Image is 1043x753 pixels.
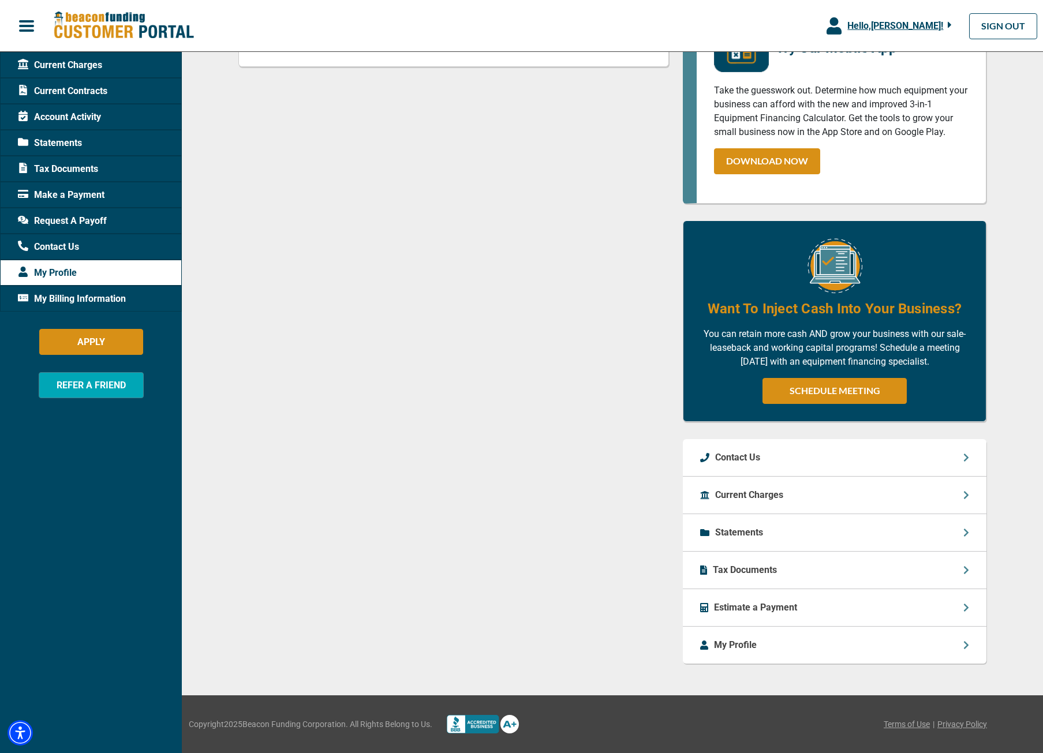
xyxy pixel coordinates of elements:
[714,638,757,652] p: My Profile
[933,718,934,730] span: |
[447,715,519,733] img: Better Bussines Beareau logo A+
[884,718,930,730] a: Terms of Use
[714,601,797,615] p: Estimate a Payment
[18,240,79,254] span: Contact Us
[969,13,1037,39] a: SIGN OUT
[701,327,969,369] p: You can retain more cash AND grow your business with our sale-leaseback and working capital progr...
[53,11,194,40] img: Beacon Funding Customer Portal Logo
[713,563,777,577] p: Tax Documents
[714,84,969,139] p: Take the guesswork out. Determine how much equipment your business can afford with the new and im...
[715,488,783,502] p: Current Charges
[39,329,143,355] button: APPLY
[714,148,820,174] a: DOWNLOAD NOW
[8,720,33,745] div: Accessibility Menu
[18,162,98,176] span: Tax Documents
[808,238,862,293] img: Equipment Financing Online Image
[708,299,962,319] h4: Want To Inject Cash Into Your Business?
[39,372,144,398] button: REFER A FRIEND
[189,718,432,730] span: Copyright 2025 Beacon Funding Corporation. All Rights Belong to Us.
[18,188,104,202] span: Make a Payment
[18,292,126,306] span: My Billing Information
[762,378,907,404] a: SCHEDULE MEETING
[715,451,760,464] p: Contact Us
[847,20,943,31] span: Hello, [PERSON_NAME] !
[715,526,763,540] p: Statements
[18,58,102,72] span: Current Charges
[18,84,107,98] span: Current Contracts
[18,266,77,280] span: My Profile
[18,136,82,150] span: Statements
[18,214,107,228] span: Request A Payoff
[18,110,101,124] span: Account Activity
[937,718,987,730] a: Privacy Policy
